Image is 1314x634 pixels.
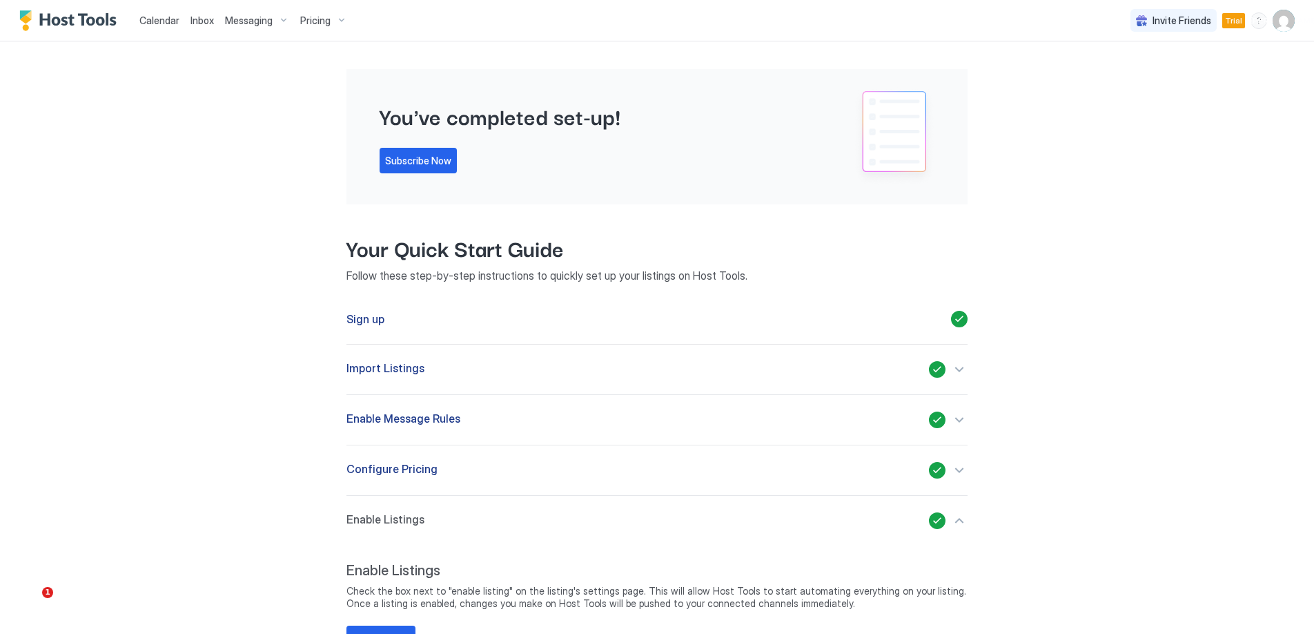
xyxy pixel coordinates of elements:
button: Enable Listings [346,496,968,546]
span: Messaging [225,15,273,27]
a: Host Tools Logo [19,10,123,31]
a: Calendar [139,13,179,28]
span: Inbox [190,15,214,26]
button: Subscribe Now [380,148,457,173]
span: Check the box next to "enable listing" on the listing's settings page. This will allow Host Tools... [346,585,968,609]
div: completed [854,86,934,188]
span: Pricing [300,15,331,27]
iframe: Intercom live chat [14,587,47,620]
span: Import Listings [346,361,424,378]
div: Subscribe Now [385,153,451,168]
span: Follow these step-by-step instructions to quickly set up your listings on Host Tools. [346,269,968,282]
div: menu [1251,12,1267,29]
span: Trial [1225,15,1242,27]
span: Invite Friends [1153,15,1211,27]
span: Enable Listings [346,562,968,579]
span: Enable Listings [346,512,424,529]
button: Configure Pricing [346,445,968,495]
a: Inbox [190,13,214,28]
span: Configure Pricing [346,462,438,479]
button: Enable Message Rules [346,395,968,445]
span: Enable Message Rules [346,412,460,428]
span: You've completed set-up! [380,100,620,131]
span: Sign up [346,312,384,326]
span: 1 [42,587,53,598]
button: Import Listings [346,345,968,394]
div: User profile [1273,10,1295,32]
span: Calendar [139,15,179,26]
span: Your Quick Start Guide [346,232,968,263]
